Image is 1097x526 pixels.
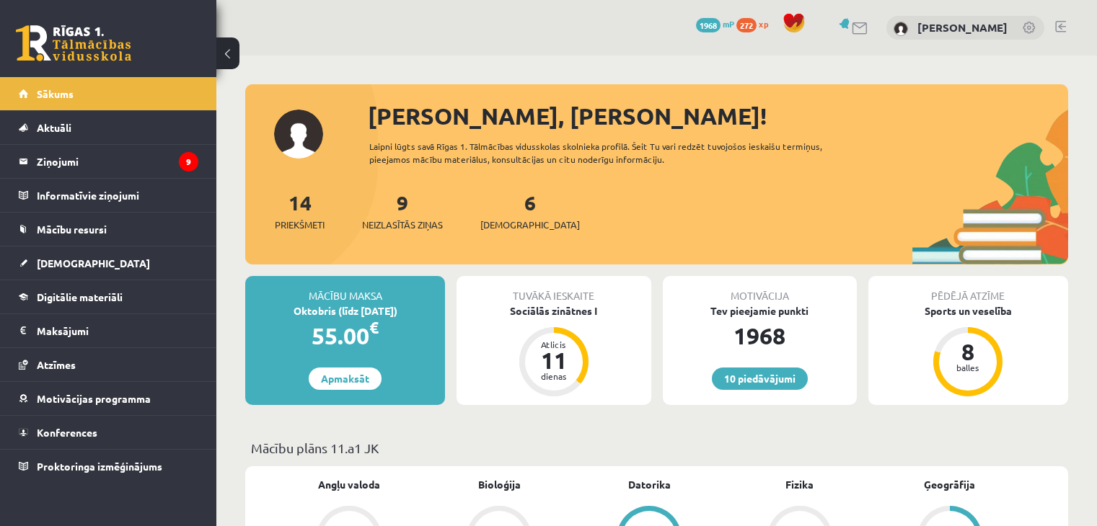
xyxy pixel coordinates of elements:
span: [DEMOGRAPHIC_DATA] [480,218,580,232]
span: xp [759,18,768,30]
div: Pēdējā atzīme [868,276,1068,303]
a: Sports un veselība 8 balles [868,303,1068,398]
a: Proktoringa izmēģinājums [19,450,198,483]
a: Digitālie materiāli [19,280,198,313]
span: Atzīmes [37,358,76,371]
div: 55.00 [245,318,445,353]
a: 1968 mP [696,18,734,30]
span: Neizlasītās ziņas [362,218,443,232]
span: Mācību resursi [37,223,107,236]
a: Apmaksāt [309,367,382,390]
a: Sociālās zinātnes I Atlicis 11 dienas [457,303,651,398]
span: Konferences [37,426,97,439]
i: 9 [179,152,198,171]
a: Atzīmes [19,348,198,381]
a: Ziņojumi9 [19,145,198,178]
span: Proktoringa izmēģinājums [37,460,162,473]
span: 272 [736,18,757,32]
span: Motivācijas programma [37,392,151,405]
a: 6[DEMOGRAPHIC_DATA] [480,190,580,232]
a: Konferences [19,416,198,449]
a: Mācību resursi [19,213,198,246]
a: Sākums [19,77,198,110]
a: Motivācijas programma [19,382,198,415]
div: 1968 [663,318,857,353]
legend: Ziņojumi [37,145,198,178]
a: 10 piedāvājumi [712,367,808,390]
a: Datorika [628,477,671,492]
span: € [369,317,379,338]
a: Rīgas 1. Tālmācības vidusskola [16,25,131,61]
a: [DEMOGRAPHIC_DATA] [19,246,198,280]
div: Mācību maksa [245,276,445,303]
span: Digitālie materiāli [37,290,123,303]
span: Sākums [37,87,74,100]
a: [PERSON_NAME] [917,20,1008,35]
p: Mācību plāns 11.a1 JK [251,438,1062,458]
div: Tev pieejamie punkti [663,303,857,318]
span: mP [723,18,734,30]
div: Atlicis [532,340,576,349]
a: Angļu valoda [318,477,380,492]
legend: Informatīvie ziņojumi [37,179,198,212]
div: Laipni lūgts savā Rīgas 1. Tālmācības vidusskolas skolnieka profilā. Šeit Tu vari redzēt tuvojošo... [369,140,863,166]
a: 14Priekšmeti [275,190,325,232]
span: 1968 [696,18,721,32]
a: 272 xp [736,18,775,30]
div: 11 [532,349,576,372]
div: [PERSON_NAME], [PERSON_NAME]! [368,99,1068,133]
div: 8 [946,340,990,363]
a: 9Neizlasītās ziņas [362,190,443,232]
span: Aktuāli [37,121,71,134]
div: Tuvākā ieskaite [457,276,651,303]
legend: Maksājumi [37,314,198,347]
img: Alekss Hasans Jerli [894,22,908,36]
span: [DEMOGRAPHIC_DATA] [37,257,150,269]
div: Oktobris (līdz [DATE]) [245,303,445,318]
a: Informatīvie ziņojumi [19,179,198,212]
a: Aktuāli [19,111,198,144]
a: Bioloģija [478,477,521,492]
a: Fizika [785,477,814,492]
div: balles [946,363,990,372]
a: Maksājumi [19,314,198,347]
span: Priekšmeti [275,218,325,232]
div: Sociālās zinātnes I [457,303,651,318]
div: Sports un veselība [868,303,1068,318]
div: dienas [532,372,576,380]
a: Ģeogrāfija [924,477,975,492]
div: Motivācija [663,276,857,303]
